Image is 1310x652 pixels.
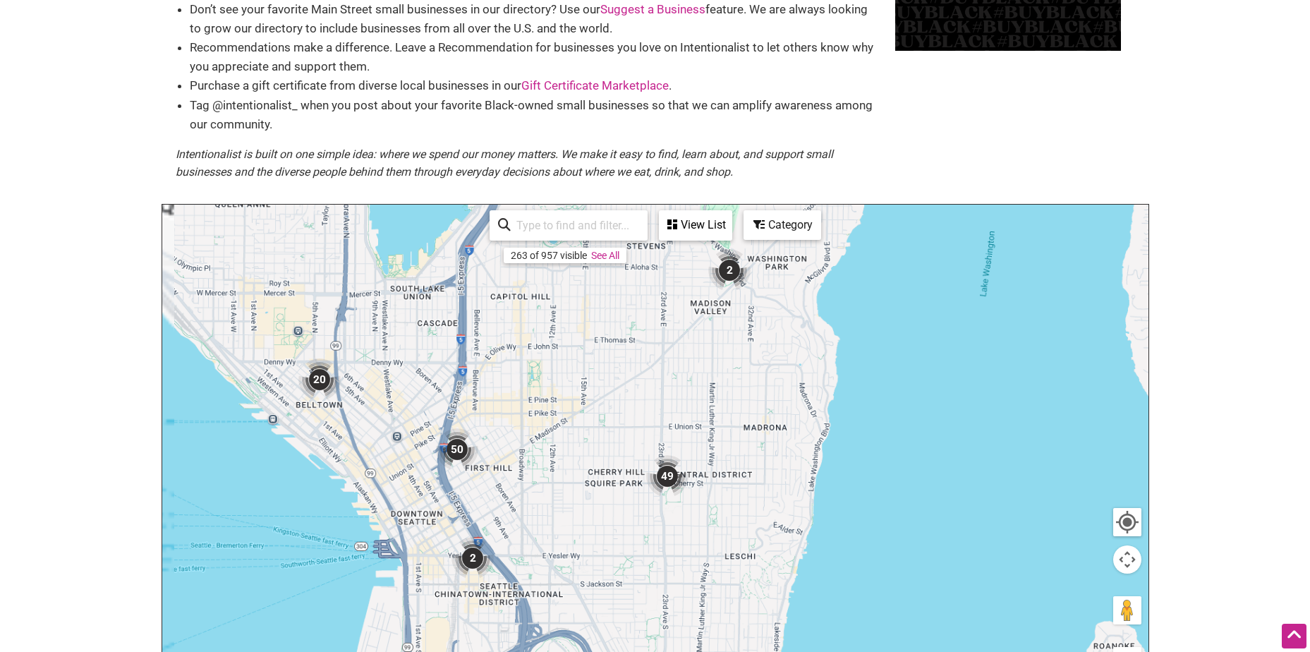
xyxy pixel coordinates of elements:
div: See a list of the visible businesses [659,210,732,241]
div: Type to search and filter [490,210,648,241]
button: Drag Pegman onto the map to open Street View [1113,596,1141,624]
li: Tag @intentionalist_ when you post about your favorite Black-owned small businesses so that we ca... [190,96,881,134]
a: Suggest a Business [600,2,705,16]
div: 263 of 957 visible [511,250,587,261]
button: Your Location [1113,508,1141,536]
div: 2 [708,249,751,291]
div: Category [745,212,820,239]
div: 50 [436,428,478,471]
div: Scroll Back to Top [1282,624,1306,648]
div: Filter by category [744,210,821,240]
div: View List [660,212,731,239]
li: Purchase a gift certificate from diverse local businesses in our . [190,76,881,95]
em: Intentionalist is built on one simple idea: where we spend our money matters. We make it easy to ... [176,147,833,179]
div: 20 [298,358,341,401]
a: See All [591,250,619,261]
a: Gift Certificate Marketplace [521,78,669,92]
button: Map camera controls [1113,545,1141,574]
div: 49 [646,455,689,497]
input: Type to find and filter... [511,212,639,239]
div: 2 [451,537,494,579]
li: Recommendations make a difference. Leave a Recommendation for businesses you love on Intentionali... [190,38,881,76]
